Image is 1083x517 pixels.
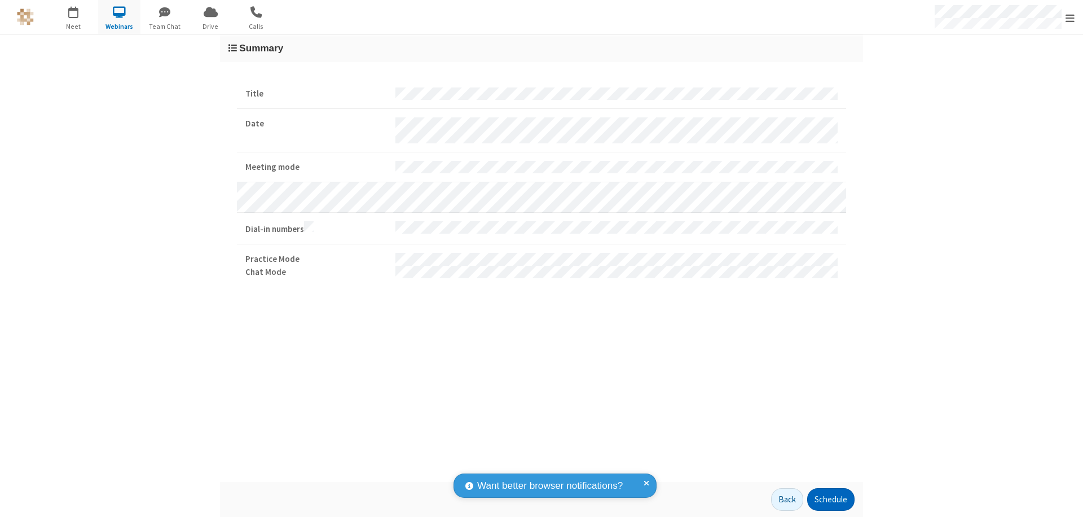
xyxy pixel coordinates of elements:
strong: Practice Mode [245,253,387,266]
span: Team Chat [144,21,186,32]
strong: Meeting mode [245,161,387,174]
span: Want better browser notifications? [477,479,623,493]
strong: Date [245,117,387,130]
span: Calls [235,21,278,32]
span: Drive [190,21,232,32]
button: Back [771,488,803,511]
span: Summary [239,42,283,54]
strong: Title [245,87,387,100]
span: Meet [52,21,95,32]
button: Schedule [807,488,855,511]
span: Webinars [98,21,140,32]
img: QA Selenium DO NOT DELETE OR CHANGE [17,8,34,25]
strong: Chat Mode [245,266,387,279]
strong: Dial-in numbers [245,221,387,236]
